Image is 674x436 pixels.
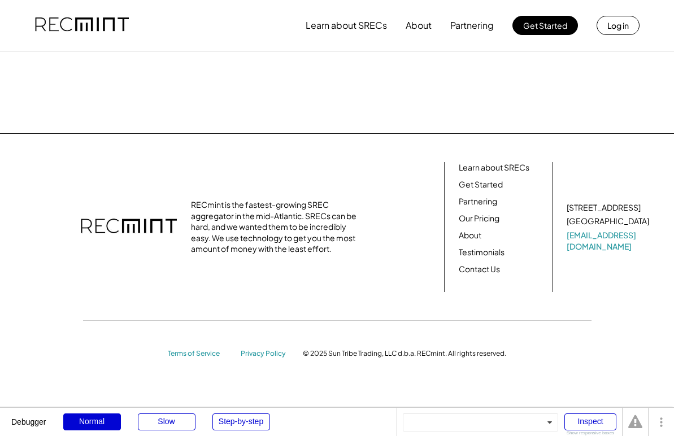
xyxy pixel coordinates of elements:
div: Slow [138,413,195,430]
button: Learn about SRECs [306,14,387,37]
a: Terms of Service [168,349,230,359]
a: Testimonials [459,247,505,258]
a: Get Started [459,179,503,190]
div: Show responsive boxes [564,431,616,435]
button: About [406,14,432,37]
a: Privacy Policy [241,349,292,359]
div: [STREET_ADDRESS] [567,202,641,213]
div: Inspect [564,413,616,430]
div: RECmint is the fastest-growing SREC aggregator in the mid-Atlantic. SRECs can be hard, and we wan... [191,199,360,255]
img: recmint-logotype%403x.png [81,207,177,247]
button: Get Started [512,16,578,35]
div: Normal [63,413,121,430]
button: Log in [597,16,640,35]
div: Step-by-step [212,413,270,430]
a: Our Pricing [459,213,499,224]
a: Contact Us [459,264,500,275]
div: Debugger [11,408,46,426]
a: [EMAIL_ADDRESS][DOMAIN_NAME] [567,230,651,252]
div: [GEOGRAPHIC_DATA] [567,216,649,227]
button: Partnering [450,14,494,37]
div: © 2025 Sun Tribe Trading, LLC d.b.a. RECmint. All rights reserved. [303,349,506,358]
a: Partnering [459,196,497,207]
a: Learn about SRECs [459,162,529,173]
a: About [459,230,481,241]
img: recmint-logotype%403x.png [35,6,129,45]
